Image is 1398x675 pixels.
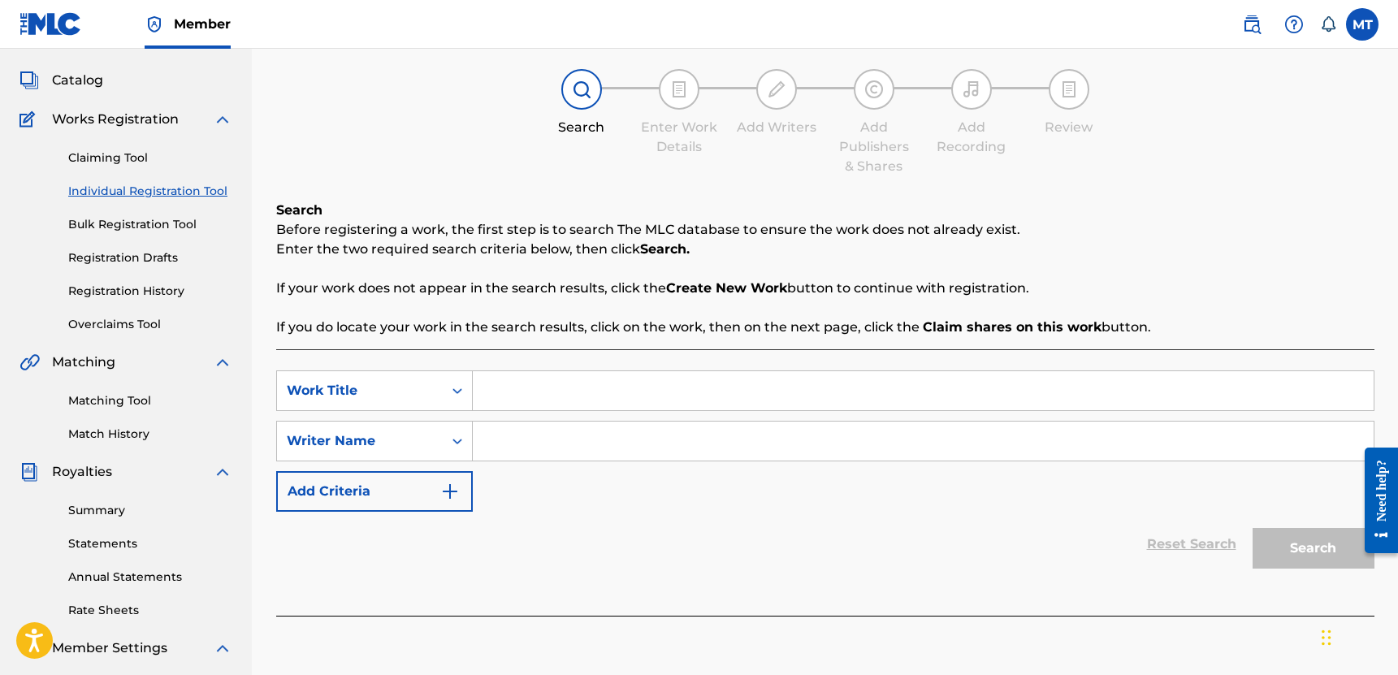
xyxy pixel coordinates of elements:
[68,569,232,586] a: Annual Statements
[640,241,690,257] strong: Search.
[1317,597,1398,675] iframe: Chat Widget
[276,471,473,512] button: Add Criteria
[669,80,689,99] img: step indicator icon for Enter Work Details
[213,638,232,658] img: expand
[276,318,1374,337] p: If you do locate your work in the search results, click on the work, then on the next page, click...
[145,15,164,34] img: Top Rightsholder
[68,502,232,519] a: Summary
[19,71,103,90] a: CatalogCatalog
[1353,435,1398,565] iframe: Resource Center
[68,426,232,443] a: Match History
[52,353,115,372] span: Matching
[174,15,231,33] span: Member
[68,535,232,552] a: Statements
[19,71,39,90] img: Catalog
[1242,15,1262,34] img: search
[287,381,433,400] div: Work Title
[68,316,232,333] a: Overclaims Tool
[68,183,232,200] a: Individual Registration Tool
[962,80,981,99] img: step indicator icon for Add Recording
[923,319,1102,335] strong: Claim shares on this work
[52,462,112,482] span: Royalties
[541,118,622,137] div: Search
[19,110,41,129] img: Works Registration
[736,118,817,137] div: Add Writers
[767,80,786,99] img: step indicator icon for Add Writers
[276,279,1374,298] p: If your work does not appear in the search results, click the button to continue with registration.
[1320,16,1336,32] div: Notifications
[68,249,232,266] a: Registration Drafts
[1278,8,1310,41] div: Help
[1059,80,1079,99] img: step indicator icon for Review
[666,280,787,296] strong: Create New Work
[19,462,39,482] img: Royalties
[1346,8,1379,41] div: User Menu
[68,216,232,233] a: Bulk Registration Tool
[931,118,1012,157] div: Add Recording
[213,110,232,129] img: expand
[276,370,1374,577] form: Search Form
[68,392,232,409] a: Matching Tool
[572,80,591,99] img: step indicator icon for Search
[276,202,322,218] b: Search
[1284,15,1304,34] img: help
[52,110,179,129] span: Works Registration
[638,118,720,157] div: Enter Work Details
[213,353,232,372] img: expand
[52,71,103,90] span: Catalog
[440,482,460,501] img: 9d2ae6d4665cec9f34b9.svg
[833,118,915,176] div: Add Publishers & Shares
[287,431,433,451] div: Writer Name
[68,149,232,167] a: Claiming Tool
[276,240,1374,259] p: Enter the two required search criteria below, then click
[68,283,232,300] a: Registration History
[1322,613,1331,662] div: Drag
[1028,118,1110,137] div: Review
[19,32,118,51] a: SummarySummary
[864,80,884,99] img: step indicator icon for Add Publishers & Shares
[213,462,232,482] img: expand
[1236,8,1268,41] a: Public Search
[52,638,167,658] span: Member Settings
[276,220,1374,240] p: Before registering a work, the first step is to search The MLC database to ensure the work does n...
[19,353,40,372] img: Matching
[19,12,82,36] img: MLC Logo
[68,602,232,619] a: Rate Sheets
